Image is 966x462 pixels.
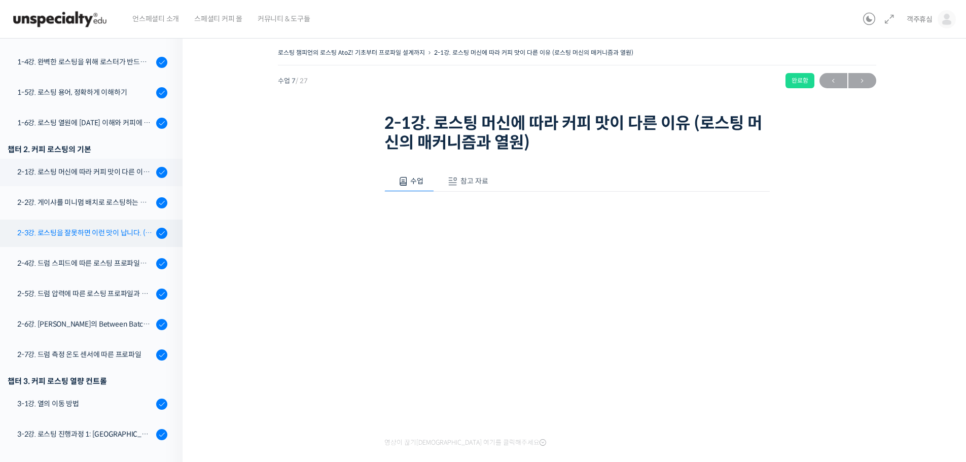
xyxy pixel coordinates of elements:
[17,318,153,330] div: 2-6강. [PERSON_NAME]의 Between Batch Protocol
[296,77,308,85] span: / 27
[17,288,153,299] div: 2-5강. 드럼 압력에 따른 로스팅 프로파일과 센서리
[17,398,153,409] div: 3-1강. 열의 이동 방법
[17,349,153,360] div: 2-7강. 드럼 측정 온도 센서에 따른 프로파일
[17,87,153,98] div: 1-5강. 로스팅 용어, 정확하게 이해하기
[384,439,546,447] span: 영상이 끊기[DEMOGRAPHIC_DATA] 여기를 클릭해주세요
[278,78,308,84] span: 수업 7
[17,56,153,67] div: 1-4강. 완벽한 로스팅을 위해 로스터가 반드시 갖춰야 할 것 (로스팅 목표 설정하기)
[67,322,131,347] a: 대화
[17,166,153,177] div: 2-1강. 로스팅 머신에 따라 커피 맛이 다른 이유 (로스팅 머신의 매커니즘과 열원)
[278,49,425,56] a: 로스팅 챔피언의 로스팅 AtoZ! 기초부터 프로파일 설계까지
[8,143,167,156] div: 챕터 2. 커피 로스팅의 기본
[848,74,876,88] span: →
[93,337,105,345] span: 대화
[819,73,847,88] a: ←이전
[460,176,488,186] span: 참고 자료
[907,15,933,24] span: 객주휴심
[848,73,876,88] a: 다음→
[17,117,153,128] div: 1-6강. 로스팅 열원에 [DATE] 이해와 커피에 미치는 영향
[8,374,167,388] div: 챕터 3. 커피 로스팅 열량 컨트롤
[434,49,633,56] a: 2-1강. 로스팅 머신에 따라 커피 맛이 다른 이유 (로스팅 머신의 매커니즘과 열원)
[17,227,153,238] div: 2-3강. 로스팅을 잘못하면 이런 맛이 납니다. (로스팅 디팩트의 이해)
[17,197,153,208] div: 2-2강. 게이샤를 미니멈 배치로 로스팅하는 이유 (로스터기 용량과 배치 사이즈)
[785,73,814,88] div: 완료함
[17,429,153,440] div: 3-2강. 로스팅 진행과정 1: [GEOGRAPHIC_DATA] 구간 열량 컨트롤
[819,74,847,88] span: ←
[17,258,153,269] div: 2-4강. 드럼 스피드에 따른 로스팅 프로파일과 센서리
[157,337,169,345] span: 설정
[410,176,423,186] span: 수업
[3,322,67,347] a: 홈
[32,337,38,345] span: 홈
[131,322,195,347] a: 설정
[384,114,770,153] h1: 2-1강. 로스팅 머신에 따라 커피 맛이 다른 이유 (로스팅 머신의 매커니즘과 열원)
